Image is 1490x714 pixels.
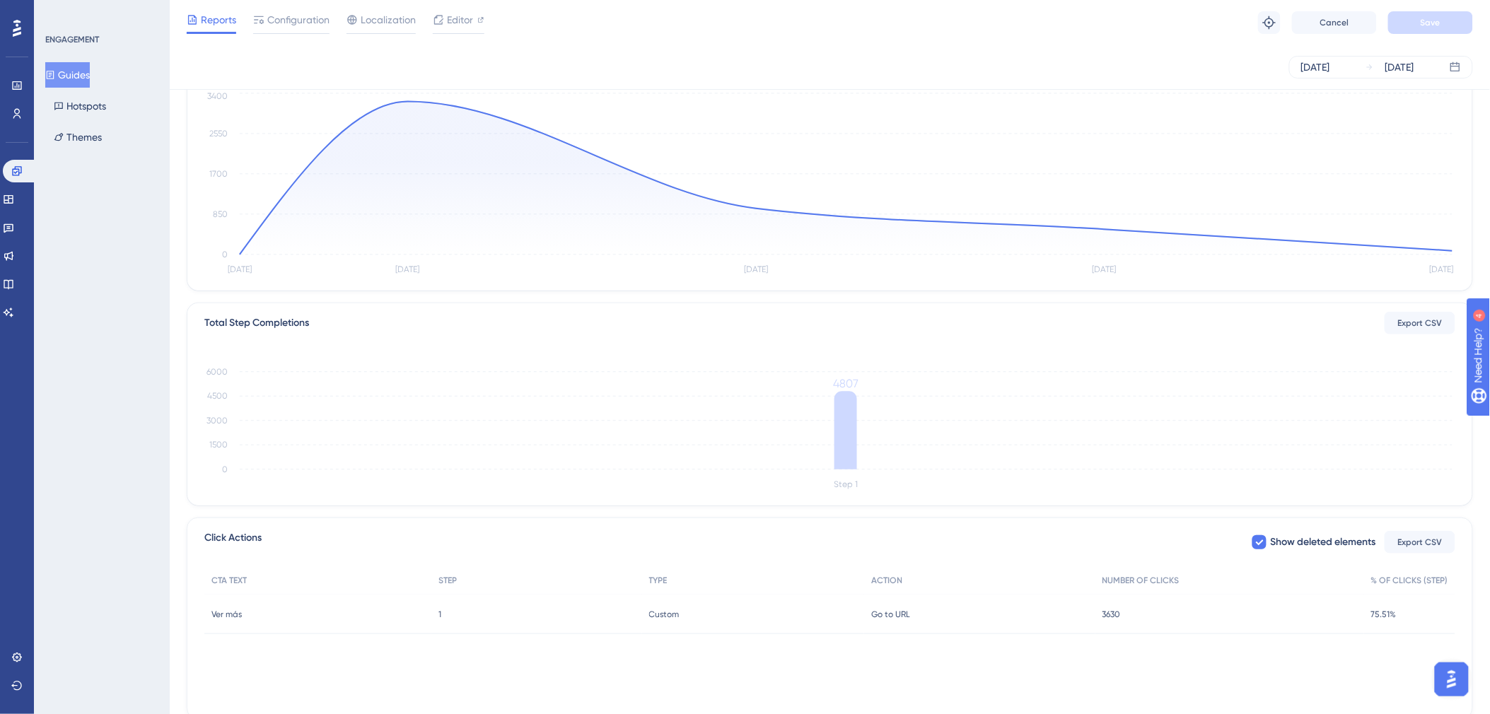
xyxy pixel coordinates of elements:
[1093,265,1117,275] tspan: [DATE]
[209,169,228,179] tspan: 1700
[1320,17,1349,28] span: Cancel
[98,7,102,18] div: 4
[649,609,680,620] span: Custom
[361,11,416,28] span: Localization
[744,265,768,275] tspan: [DATE]
[211,609,242,620] span: Ver más
[206,416,228,426] tspan: 3000
[206,367,228,377] tspan: 6000
[207,392,228,402] tspan: 4500
[45,124,110,150] button: Themes
[211,575,247,586] span: CTA TEXT
[871,609,910,620] span: Go to URL
[649,575,668,586] span: TYPE
[1371,609,1397,620] span: 75.51%
[1421,17,1440,28] span: Save
[1102,609,1121,620] span: 3630
[1371,575,1448,586] span: % OF CLICKS (STEP)
[228,265,252,275] tspan: [DATE]
[871,575,902,586] span: ACTION
[1292,11,1377,34] button: Cancel
[222,250,228,259] tspan: 0
[1430,265,1454,275] tspan: [DATE]
[204,529,262,555] span: Click Actions
[438,575,457,586] span: STEP
[209,129,228,139] tspan: 2550
[1385,531,1455,554] button: Export CSV
[1431,658,1473,701] iframe: UserGuiding AI Assistant Launcher
[207,91,228,101] tspan: 3400
[1398,537,1443,548] span: Export CSV
[1301,59,1330,76] div: [DATE]
[213,209,228,219] tspan: 850
[1385,312,1455,334] button: Export CSV
[33,4,88,21] span: Need Help?
[1385,59,1414,76] div: [DATE]
[45,62,90,88] button: Guides
[209,440,228,450] tspan: 1500
[447,11,473,28] span: Editor
[1102,575,1180,586] span: NUMBER OF CLICKS
[834,480,859,490] tspan: Step 1
[267,11,330,28] span: Configuration
[1388,11,1473,34] button: Save
[396,265,420,275] tspan: [DATE]
[45,93,115,119] button: Hotspots
[833,377,859,390] tspan: 4807
[1398,317,1443,329] span: Export CSV
[1271,534,1376,551] span: Show deleted elements
[438,609,441,620] span: 1
[204,315,309,332] div: Total Step Completions
[201,11,236,28] span: Reports
[222,464,228,474] tspan: 0
[45,34,99,45] div: ENGAGEMENT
